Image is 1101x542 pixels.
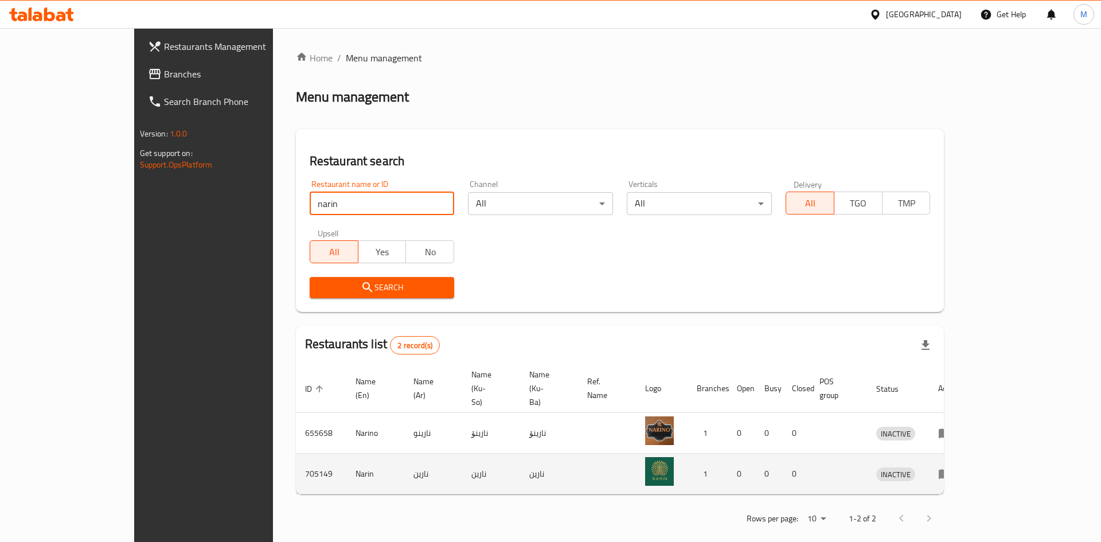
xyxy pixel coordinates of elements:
div: Export file [912,332,939,359]
label: Upsell [318,229,339,237]
span: 2 record(s) [391,340,439,351]
input: Search for restaurant name or ID.. [310,192,455,215]
span: All [315,244,354,260]
span: Name (Ar) [413,375,448,402]
button: TGO [834,192,883,215]
button: TMP [882,192,931,215]
div: Total records count [390,336,440,354]
span: INACTIVE [876,468,915,481]
td: نارین [520,454,578,494]
p: Rows per page: [747,512,798,526]
span: TMP [887,195,926,212]
nav: breadcrumb [296,51,944,65]
span: Menu management [346,51,422,65]
button: All [310,240,358,263]
button: No [405,240,454,263]
td: Narin [346,454,404,494]
a: Branches [139,60,318,88]
th: Action [929,364,969,413]
span: ID [305,382,327,396]
div: Rows per page: [803,510,830,528]
table: enhanced table [296,364,969,494]
button: Search [310,277,455,298]
td: 705149 [296,454,346,494]
span: Get support on: [140,146,193,161]
a: Support.OpsPlatform [140,157,213,172]
button: Yes [358,240,407,263]
div: All [627,192,772,215]
span: Name (Ku-Ba) [529,368,564,409]
td: نارینۆ [520,413,578,454]
span: Name (Ku-So) [471,368,506,409]
a: Restaurants Management [139,33,318,60]
td: Narino [346,413,404,454]
a: Search Branch Phone [139,88,318,115]
td: نارينو [404,413,462,454]
th: Logo [636,364,688,413]
td: 0 [783,413,810,454]
span: No [411,244,450,260]
li: / [337,51,341,65]
img: Narin [645,457,674,486]
span: Ref. Name [587,375,622,402]
span: All [791,195,830,212]
td: 0 [783,454,810,494]
span: INACTIVE [876,427,915,440]
td: 0 [728,454,755,494]
p: 1-2 of 2 [849,512,876,526]
div: [GEOGRAPHIC_DATA] [886,8,962,21]
td: 655658 [296,413,346,454]
button: All [786,192,834,215]
td: 1 [688,413,728,454]
span: Restaurants Management [164,40,309,53]
img: Narino [645,416,674,445]
span: Yes [363,244,402,260]
td: نارين [404,454,462,494]
label: Delivery [794,180,822,188]
span: Name (En) [356,375,391,402]
span: POS group [819,375,853,402]
span: Status [876,382,913,396]
span: Version: [140,126,168,141]
td: 1 [688,454,728,494]
span: Search Branch Phone [164,95,309,108]
td: 0 [728,413,755,454]
h2: Restaurants list [305,336,440,354]
td: نارینۆ [462,413,520,454]
div: Menu [938,426,959,440]
th: Closed [783,364,810,413]
span: Branches [164,67,309,81]
span: 1.0.0 [170,126,188,141]
th: Branches [688,364,728,413]
td: نارین [462,454,520,494]
span: Search [319,280,446,295]
span: TGO [839,195,878,212]
th: Open [728,364,755,413]
td: 0 [755,413,783,454]
span: M [1080,8,1087,21]
td: 0 [755,454,783,494]
th: Busy [755,364,783,413]
h2: Restaurant search [310,153,931,170]
h2: Menu management [296,88,409,106]
div: All [468,192,613,215]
